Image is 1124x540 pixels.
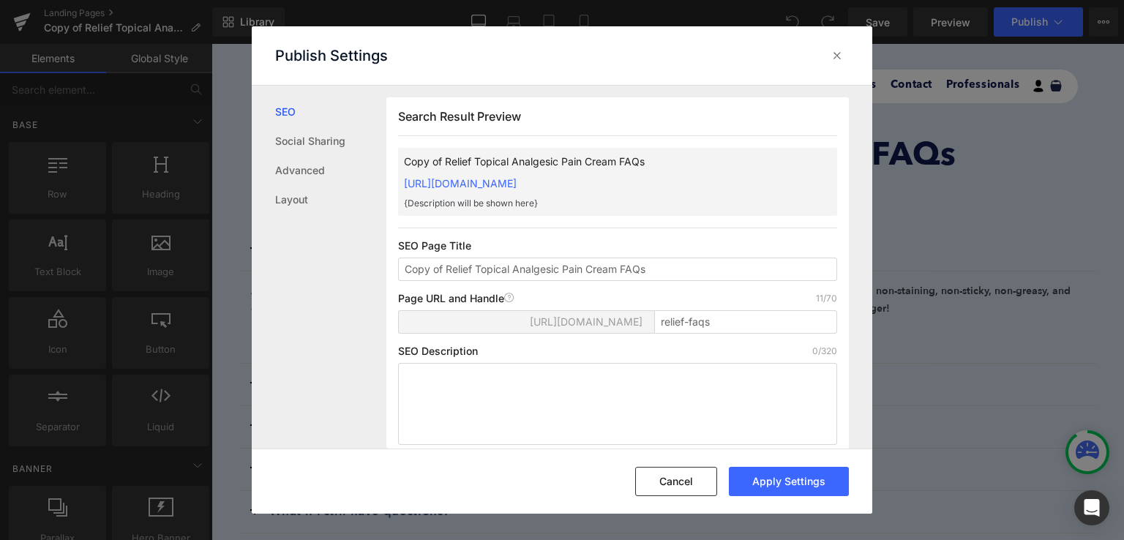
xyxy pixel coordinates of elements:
[398,258,837,281] input: Enter your page title...
[571,26,628,59] summary: Shop
[812,345,837,357] p: 0/320
[404,154,784,170] p: Copy of Relief Topical Analgesic Pain Cream FAQs
[735,36,808,47] span: Professionals
[40,15,184,70] a: Relief Cream
[58,374,185,391] b: How do I use Relief?
[40,291,874,309] p: Relief is a totally vegan product that contains no animal or animal derived ingredients, and has ...
[654,310,837,334] input: Enter page title...
[531,36,565,47] span: Home
[530,316,642,328] span: [URL][DOMAIN_NAME]
[628,26,672,59] a: FAQs
[398,240,837,252] p: SEO Page Title
[275,97,386,127] a: SEO
[275,127,386,156] a: Social Sharing
[398,109,521,124] span: Search Result Preview
[1074,490,1109,525] div: Open Intercom Messenger
[58,459,239,476] b: What if I still have questions?
[404,177,517,190] a: [URL][DOMAIN_NAME]
[578,36,607,47] span: Shop
[275,47,388,64] p: Publish Settings
[816,293,837,304] p: 11/70
[727,26,814,59] a: Professionals
[524,26,572,59] a: Home
[635,467,717,496] button: Cancel
[58,416,214,433] b: What sizes are available?
[275,156,386,185] a: Advanced
[58,197,301,214] b: What makes Corganics Relief different?
[672,26,727,59] a: Contact
[679,36,721,47] span: Contact
[398,293,514,304] p: Page URL and Handle
[729,467,849,496] button: Apply Settings
[635,36,665,47] span: FAQs
[275,185,386,214] a: Layout
[46,20,145,64] img: Relief Cream
[40,239,874,274] p: As a more naturally-based solution to pain management, Relief has a refreshing scent and lotion-l...
[58,331,320,348] b: What makes Corganics Relief work better?
[398,345,478,357] p: SEO Description
[404,197,784,210] p: {Description will be shown here}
